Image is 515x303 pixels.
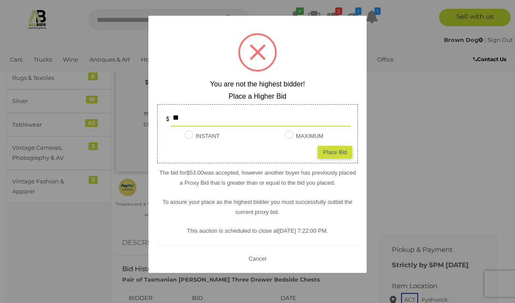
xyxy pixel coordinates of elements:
[246,253,269,264] button: Cancel
[157,93,358,100] h2: Place a Higher Bid
[285,131,323,141] label: MAXIMUM
[157,80,358,88] h2: You are not the highest bidder!
[157,226,358,236] p: This auction is scheduled to close at .
[157,197,358,217] p: To assure your place as the highest bidder you must successfully outbid the current proxy bid.
[185,131,220,141] label: INSTANT
[157,168,358,188] p: The bid for was accepted, however another buyer has previously placed a Proxy Bid that is greater...
[186,169,204,176] span: $53.00
[278,227,326,234] span: [DATE] 7:22:00 PM
[318,146,352,158] div: Place Bid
